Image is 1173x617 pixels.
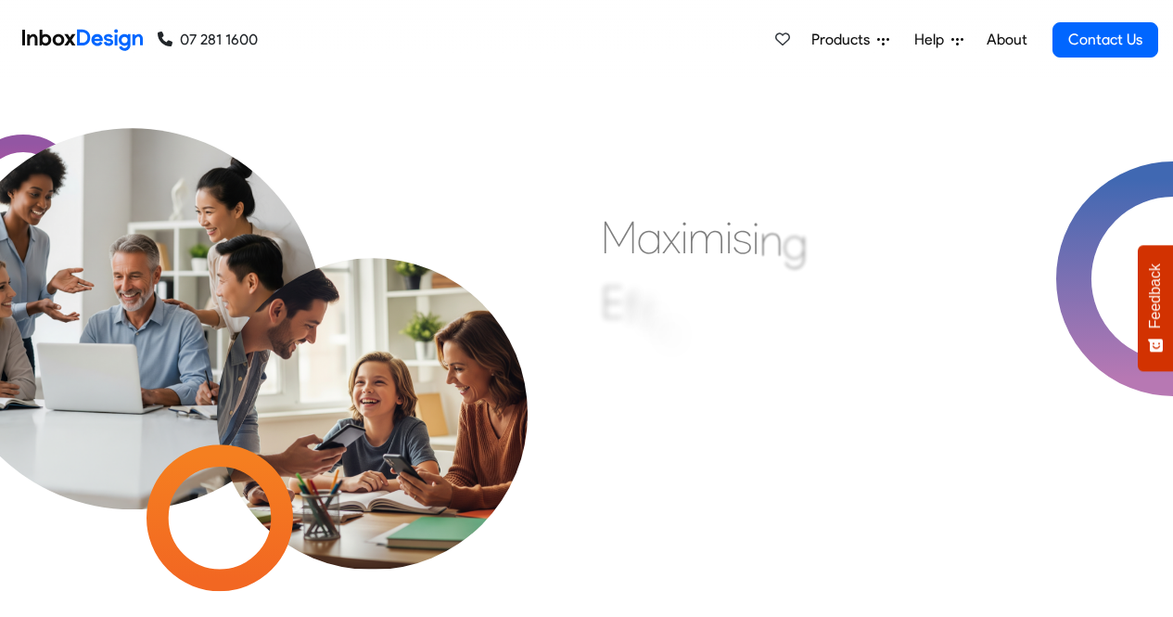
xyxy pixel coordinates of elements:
[759,212,783,268] div: n
[981,21,1032,58] a: About
[804,21,897,58] a: Products
[688,210,725,265] div: m
[637,210,662,265] div: a
[1138,245,1173,371] button: Feedback - Show survey
[907,21,971,58] a: Help
[662,210,681,265] div: x
[683,311,691,366] div: i
[783,215,808,271] div: g
[654,293,661,349] div: i
[725,210,733,265] div: i
[639,286,654,341] div: f
[1147,264,1164,328] span: Feedback
[601,210,1051,488] div: Maximising Efficient & Engagement, Connecting Schools, Families, and Students.
[601,275,624,330] div: E
[811,29,877,51] span: Products
[661,302,683,357] div: c
[752,211,759,266] div: i
[681,210,688,265] div: i
[733,210,752,265] div: s
[624,279,639,335] div: f
[178,181,567,570] img: parents_with_child.png
[914,29,951,51] span: Help
[601,210,637,265] div: M
[158,29,258,51] a: 07 281 1600
[1052,22,1158,58] a: Contact Us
